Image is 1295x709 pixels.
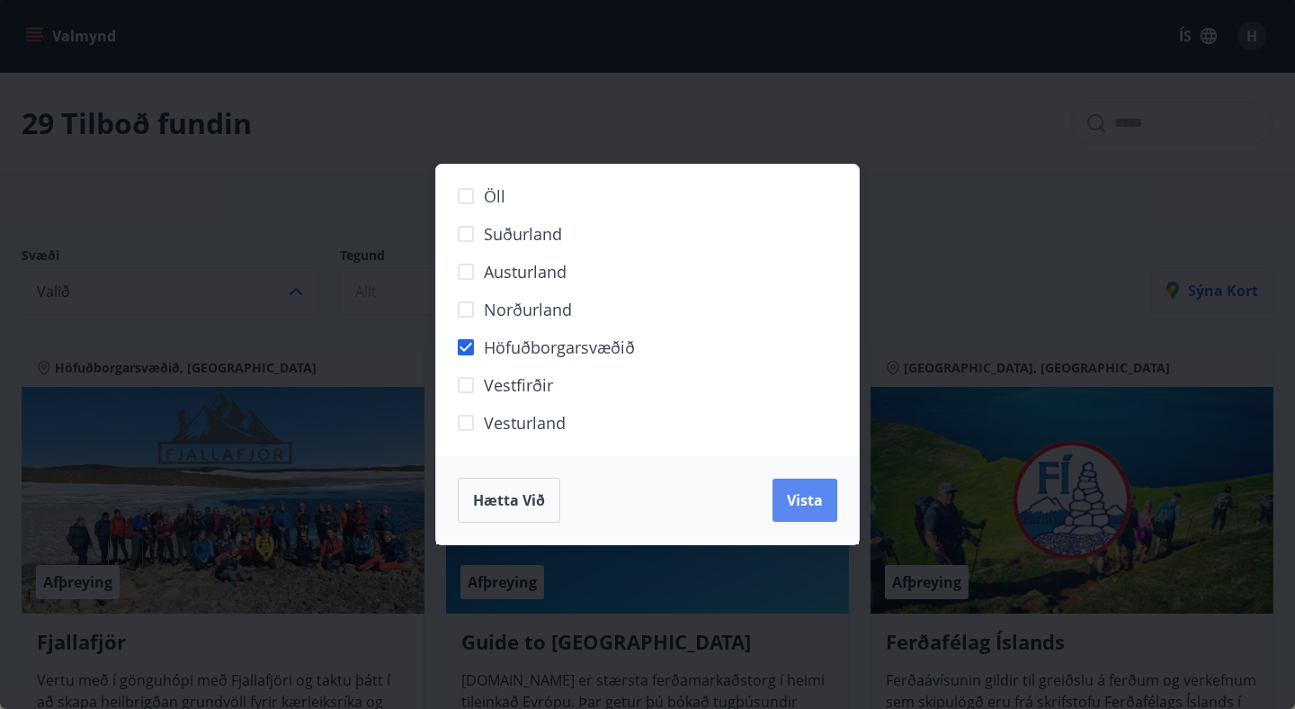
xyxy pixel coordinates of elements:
span: Öll [484,184,505,208]
span: Suðurland [484,222,562,246]
span: Höfuðborgarsvæðið [484,336,635,359]
span: Vista [787,490,823,510]
button: Vista [773,479,837,522]
span: Hætta við [473,490,545,510]
button: Hætta við [458,478,560,523]
span: Vestfirðir [484,373,553,397]
span: Vesturland [484,411,566,435]
span: Austurland [484,260,567,283]
span: Norðurland [484,298,572,321]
